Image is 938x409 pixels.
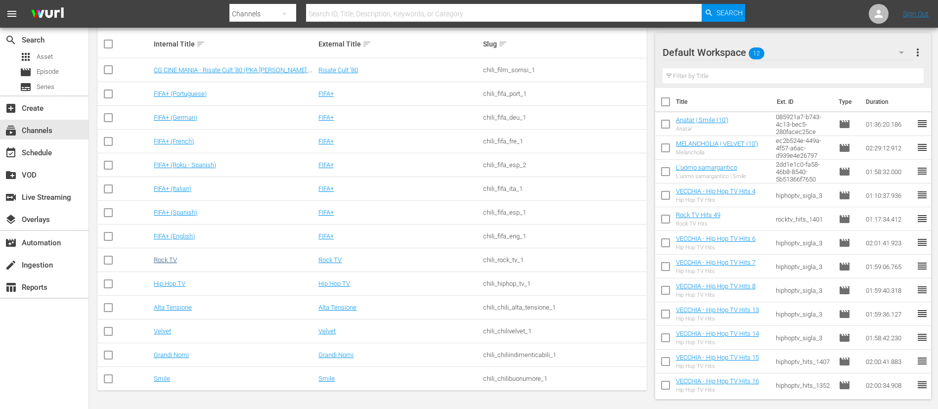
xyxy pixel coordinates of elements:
[862,373,916,397] td: 02:00:34.908
[916,260,928,272] span: reorder
[772,160,835,183] td: 2dd1e1c0-fa58-46b8-8540-5b51366f7650
[772,302,835,326] td: hiphoptv_sigla_3
[196,40,205,48] span: sort
[318,161,334,169] a: FIFA+
[839,356,850,367] span: Episode
[37,67,59,77] span: Episode
[154,137,194,145] a: FIFA+ (French)
[676,126,728,132] div: Anatar
[5,169,17,181] span: VOD
[318,209,334,216] a: FIFA+
[5,237,17,249] span: Automation
[676,235,756,242] a: VECCHIA - Hip Hop TV Hits 6
[676,316,759,322] div: Hip Hop TV Hits
[839,308,850,320] span: Episode
[483,351,645,359] div: chili_chiliindimenticabili_1
[772,350,835,373] td: hiphoptv_hits_1407
[839,166,850,178] span: Episode
[862,231,916,255] td: 02:01:41.923
[916,355,928,367] span: reorder
[916,331,928,343] span: reorder
[5,259,17,271] span: Ingestion
[676,306,759,314] a: VECCHIA - Hip Hop TV Hits 13
[772,207,835,231] td: rocktv_hits_1401
[676,173,746,180] div: L'uomo samargantico | Smile
[916,213,928,225] span: reorder
[483,66,645,74] div: chili_film_sorrisi_1
[903,10,929,18] a: Sign Out
[483,137,645,145] div: chili_fifa_fre_1
[154,209,197,216] a: FIFA+ (Spanish)
[318,66,358,74] a: Risate Cult ‘80
[483,38,645,50] div: Slug
[676,330,759,337] a: VECCHIA - Hip Hop TV Hits 14
[862,302,916,326] td: 01:59:36.127
[772,373,835,397] td: hiphoptv_hits_1352
[483,209,645,216] div: chili_fifa_esp_1
[318,232,334,240] a: FIFA+
[483,375,645,382] div: chili_chilibuonumore_1
[154,114,197,121] a: FIFA+ (German)
[37,52,53,62] span: Asset
[5,281,17,293] span: Reports
[839,284,850,296] span: Episode
[483,90,645,97] div: chili_fifa_port_1
[5,147,17,159] span: Schedule
[916,141,928,153] span: reorder
[154,327,171,335] a: Velvet
[676,221,720,227] div: Rock TV Hits
[862,112,916,136] td: 01:36:20.186
[772,183,835,207] td: hiphoptv_sigla_3
[676,282,756,290] a: VECCHIA - Hip Hop TV Hits 8
[318,375,335,382] a: Smile
[362,40,371,48] span: sort
[154,232,195,240] a: FIFA+ (English)
[483,114,645,121] div: chili_fifa_deu_1
[318,137,334,145] a: FIFA+
[912,41,924,64] button: more_vert
[483,185,645,192] div: chili_fifa_ita_1
[5,102,17,114] span: Create
[839,379,850,391] span: Episode
[839,213,850,225] span: Episode
[772,231,835,255] td: hiphoptv_sigla_3
[318,280,350,287] a: Hip Hop TV
[154,38,315,50] div: Internal Title
[154,90,207,97] a: FIFA+ (Portuguese)
[154,161,216,169] a: FIFA+ (Roku - Spanish)
[916,165,928,177] span: reorder
[916,379,928,391] span: reorder
[839,261,850,273] span: Episode
[862,255,916,278] td: 01:59:06.765
[5,125,17,136] span: Channels
[20,81,32,93] span: Series
[772,136,835,160] td: ec2b524e-449a-4f57-a6ac-d939e4e26797
[912,46,924,58] span: more_vert
[154,66,312,81] a: CG CINE MANIA - Risate Cult '80 (PKA [PERSON_NAME] – Noi siamo angeli)
[24,2,71,26] img: ans4CAIJ8jUAAAAAAAAAAAAAAAAAAAAAAAAgQb4GAAAAAAAAAAAAAAAAAAAAAAAAJMjXAAAAAAAAAAAAAAAAAAAAAAAAgAT5G...
[862,350,916,373] td: 02:00:41.883
[5,191,17,203] span: Live Streaming
[483,280,645,287] div: chili_hiphop_tv_1
[676,292,756,298] div: Hip Hop TV Hits
[749,43,764,64] span: 12
[676,387,759,393] div: Hip Hop TV Hits
[860,88,919,116] th: Duration
[483,161,645,169] div: chili_fifa_esp_2
[498,40,507,48] span: sort
[318,114,334,121] a: FIFA+
[676,197,756,203] div: Hip Hop TV Hits
[916,189,928,201] span: reorder
[663,39,914,66] div: Default Workspace
[839,118,850,130] span: Episode
[483,232,645,240] div: chili_fifa_eng_1
[483,304,645,311] div: chili_chili_alta_tensione_1
[483,256,645,264] div: chili_rock_tv_1
[772,112,835,136] td: 085921a7-b743-4c13-bec5-280facec25ce
[676,244,756,251] div: Hip Hop TV Hits
[772,326,835,350] td: hiphoptv_sigla_3
[772,255,835,278] td: hiphoptv_sigla_3
[862,278,916,302] td: 01:59:40.318
[916,236,928,248] span: reorder
[676,164,737,171] a: L'uomo samargantico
